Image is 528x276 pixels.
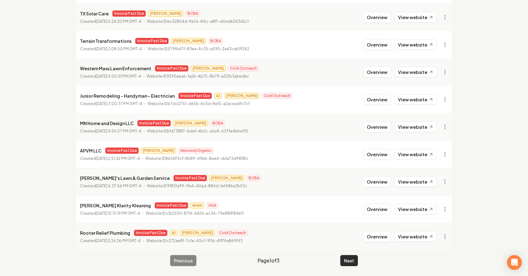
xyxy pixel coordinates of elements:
p: Western Mass Lawn Enforcement [80,65,151,72]
button: Overview [363,176,391,187]
span: AJ [170,230,178,236]
span: BCBA [247,175,261,181]
span: [PERSON_NAME] [224,93,259,99]
button: Overview [363,12,391,23]
span: Invoice Past Due [105,148,139,154]
span: [PERSON_NAME] [180,230,215,236]
span: Invoice Past Due [155,202,188,209]
p: MN Home and Design LLC [80,120,134,127]
p: Created [80,46,142,52]
p: [PERSON_NAME] Klarity Kleaning [80,202,151,209]
p: Website ID c1b2515f-8714-4424-ac34-79e8881846f1 [146,210,244,217]
a: View website [395,231,437,242]
time: [DATE] 4:24:07 PM GMT-4 [96,129,141,133]
time: [DATE] 2:51:52 PM GMT-4 [96,156,140,161]
span: Invoice Past Due [112,10,146,17]
span: [PERSON_NAME] [191,65,226,71]
span: Invoice Past Due [174,175,207,181]
span: Cold Outreach [228,65,259,71]
p: Created [80,183,141,189]
a: View website [395,177,437,187]
a: View website [395,67,437,77]
p: Created [80,210,140,217]
p: Website ID 91831a99-1fe4-40ad-884d-1ef686e2b53c [147,183,247,189]
span: Invoice Past Due [178,93,212,99]
span: [PERSON_NAME] [171,38,206,44]
button: Overview [363,149,391,160]
a: View website [395,39,437,50]
a: View website [395,12,437,22]
p: Website ID b7dc0751-d65b-4c5d-8e15-a2aceadfc7cf [148,101,250,107]
p: [PERSON_NAME]'s Lawn & Garden Service [80,174,170,182]
time: [DATE] 3:00:37 PM GMT-4 [96,101,142,106]
button: Overview [363,231,391,242]
p: Website ID 579fb47f-83ea-4c35-a095-2a43cab19262 [148,46,249,52]
span: BCBA [186,10,200,17]
span: Cold Outreach [217,230,248,236]
p: Website ID 9295aea6-1a26-4b75-8b79-a521b3abed6c [147,73,249,79]
time: [DATE] 12:15:19 PM GMT-4 [96,211,140,216]
time: [DATE] 2:08:50 PM GMT-4 [96,47,142,51]
span: BCBA [208,38,223,44]
button: Overview [363,121,391,132]
button: Overview [363,204,391,215]
button: Next [340,255,358,266]
span: Invoice Past Due [134,230,167,236]
time: [DATE] 4:00:51 PM GMT-4 [96,74,141,79]
span: [PERSON_NAME] [173,120,208,126]
span: [PERSON_NAME] [141,148,176,154]
a: View website [395,94,437,105]
p: Created [80,73,141,79]
a: View website [395,204,437,214]
time: [DATE] 6:37:56 PM GMT-4 [96,184,141,188]
span: Invoice Past Due [155,65,188,71]
p: Website ID c272ae8f-7c1e-40cf-9116-4ff76a8695f3 [146,238,243,244]
span: [PERSON_NAME] [209,175,244,181]
div: Open Intercom Messenger [507,255,522,270]
button: Overview [363,94,391,105]
a: View website [395,149,437,160]
p: Website ID 861d93cf-8689-49bb-8ee4-dda73d98181c [145,156,249,162]
span: Arwin [191,202,204,209]
button: Overview [363,39,391,50]
span: Invoice Past Due [135,38,169,44]
time: [DATE] 2:26:26 PM GMT-4 [96,238,141,243]
p: Created [80,101,142,107]
time: [DATE] 6:24:20 PM GMT-4 [96,19,141,24]
span: AJ [214,93,222,99]
p: Junior Remodeling - Handyman - Electrician [80,92,175,99]
p: Website ID ec52804d-9e1d-416c-a8f1-d0edb24342c1 [147,18,249,25]
span: Cold Outreach [262,93,292,99]
span: Inbound/Organic [178,148,213,154]
p: APVM LLC [80,147,102,154]
span: Page 1 of 3 [258,257,279,264]
p: Created [80,238,141,244]
p: Created [80,156,140,162]
p: Rooter Relief Plumbing [80,229,130,237]
p: Created [80,18,141,25]
p: Website ID bfa73887-bdef-4b5c-a5a9-637fe4bbaf25 [147,128,248,134]
p: Created [80,128,141,134]
a: View website [395,122,437,132]
button: Overview [363,67,391,78]
span: Invoice Past Due [137,120,171,126]
p: Terrain Transformations [80,37,132,45]
span: [PERSON_NAME] [148,10,183,17]
span: HSA [207,202,218,209]
span: BCBA [211,120,225,126]
p: TX Solar Care [80,10,109,17]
